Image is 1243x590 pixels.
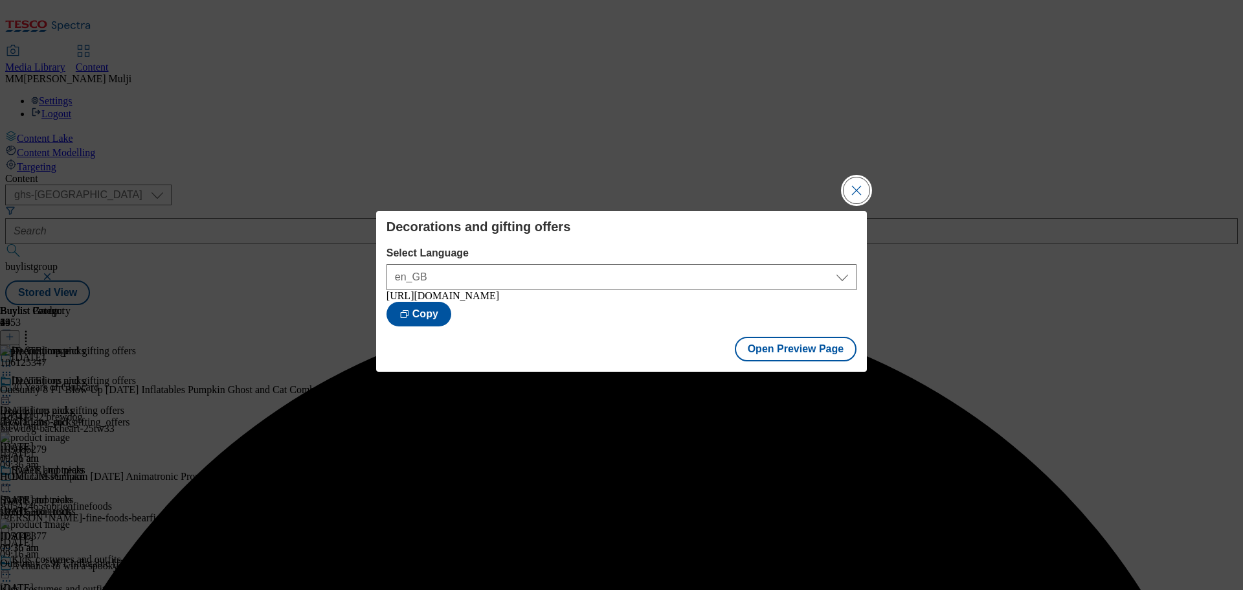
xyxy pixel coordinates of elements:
[735,337,857,361] button: Open Preview Page
[844,177,869,203] button: Close Modal
[376,211,867,372] div: Modal
[386,247,857,259] label: Select Language
[386,219,857,234] h4: Decorations and gifting offers
[386,302,451,326] button: Copy
[386,290,857,302] div: [URL][DOMAIN_NAME]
